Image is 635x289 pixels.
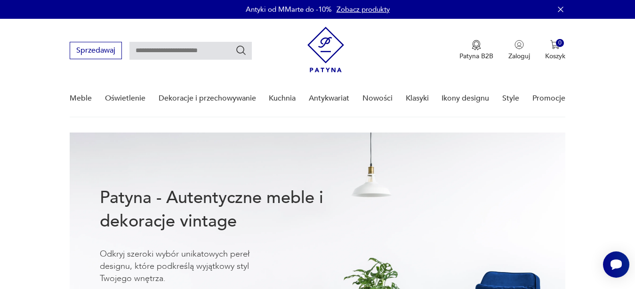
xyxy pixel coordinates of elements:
p: Koszyk [545,52,565,61]
a: Dekoracje i przechowywanie [159,80,256,117]
a: Promocje [532,80,565,117]
p: Patyna B2B [459,52,493,61]
a: Style [502,80,519,117]
a: Zobacz produkty [337,5,390,14]
a: Oświetlenie [105,80,145,117]
a: Sprzedawaj [70,48,122,55]
iframe: Smartsupp widget button [603,251,629,278]
a: Ikony designu [442,80,489,117]
button: 0Koszyk [545,40,565,61]
button: Szukaj [235,45,247,56]
p: Zaloguj [508,52,530,61]
a: Nowości [362,80,393,117]
p: Antyki od MMarte do -10% [246,5,332,14]
button: Patyna B2B [459,40,493,61]
div: 0 [556,39,564,47]
p: Odkryj szeroki wybór unikatowych pereł designu, które podkreślą wyjątkowy styl Twojego wnętrza. [100,248,279,285]
a: Klasyki [406,80,429,117]
button: Sprzedawaj [70,42,122,59]
a: Antykwariat [309,80,349,117]
img: Ikona koszyka [550,40,560,49]
button: Zaloguj [508,40,530,61]
a: Kuchnia [269,80,296,117]
img: Patyna - sklep z meblami i dekoracjami vintage [307,27,344,72]
img: Ikonka użytkownika [514,40,524,49]
a: Ikona medaluPatyna B2B [459,40,493,61]
img: Ikona medalu [472,40,481,50]
a: Meble [70,80,92,117]
h1: Patyna - Autentyczne meble i dekoracje vintage [100,186,354,233]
